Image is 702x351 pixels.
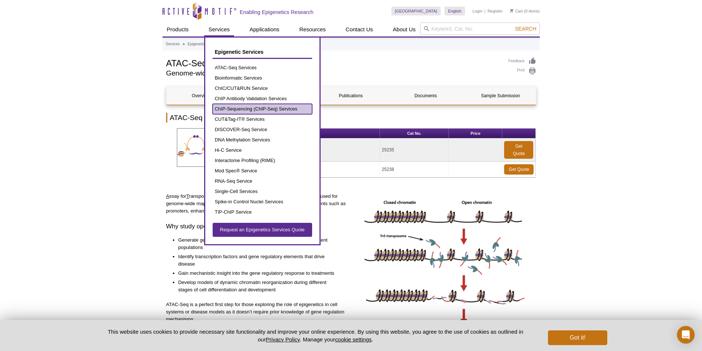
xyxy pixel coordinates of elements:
li: Generate genome-wide open chromatin signatures in different patient populations [178,236,341,251]
li: Develop models of dynamic chromatin reorganization during different stages of cell differentiatio... [178,279,341,294]
p: This website uses cookies to provide necessary site functionality and improve your online experie... [95,328,536,343]
a: RNA-Seq Service [213,176,312,186]
a: Sample Submission [466,87,535,105]
a: Feedback [509,57,536,65]
a: Applications [245,22,284,36]
h2: Genome-wide profiles of open chromatin [166,70,501,77]
a: English [444,7,465,15]
span: Epigenetic Services [215,49,263,55]
p: ATAC-Seq is a perfect first step for those exploring the role of epigenetics in cell systems or d... [166,301,349,323]
a: Products [163,22,193,36]
div: Open Intercom Messenger [677,326,695,344]
a: Get Quote [504,141,533,159]
a: DNA Methylation Services [213,135,312,145]
a: Mod Spec® Service [213,166,312,176]
button: cookie settings [335,336,371,343]
a: ChIP-Sequencing (ChIP-Seq) Services [213,104,312,114]
button: Got it! [548,330,607,345]
a: Single-Cell Services [213,186,312,197]
a: Request an Epigenetics Services Quote [213,223,312,237]
a: Overview [167,87,236,105]
a: TIP-ChIP Service [213,207,312,217]
a: Bioinformatic Services [213,73,312,83]
img: Your Cart [510,9,513,13]
a: ChIC/CUT&RUN Service [213,83,312,94]
h2: Enabling Epigenetics Research [240,9,314,15]
li: Gain mechanistic insight into the gene regulatory response to treatments [178,270,341,277]
a: Epigenetic Services [213,45,312,59]
a: Privacy Policy [266,336,300,343]
h1: ATAC-Seq Service [166,57,501,68]
p: ssay for ransposase ccessible hromatin Sequencing (ATAC-Seq) is used for genome-wide mapping of o... [166,193,349,215]
a: Get Quote [504,164,534,175]
a: Contact Us [341,22,377,36]
a: CUT&Tag-IT® Services [213,114,312,124]
a: Epigenetic Services [188,41,220,48]
th: Cat No. [380,129,449,138]
a: Login [472,8,482,14]
h3: Why study open chromatin? [166,222,349,231]
button: Search [513,25,538,32]
td: 25238 [380,162,449,178]
a: [GEOGRAPHIC_DATA] [391,7,441,15]
a: Resources [295,22,330,36]
a: Register [488,8,503,14]
a: Print [509,67,536,75]
u: A [166,193,170,199]
a: Services [204,22,234,36]
a: ATAC-Seq Services [213,63,312,73]
a: Cart [510,8,523,14]
a: About Us [388,22,420,36]
a: Spike-in Control Nuclei Services [213,197,312,207]
li: » [183,42,185,46]
h2: ATAC-Seq Services Overview [166,113,536,123]
a: Interactome Profiling (RIME) [213,155,312,166]
li: Identify transcription factors and gene regulatory elements that drive disease [178,253,341,268]
li: | [485,7,486,15]
img: ATAC-Seq image [362,193,528,336]
a: ChIP Antibody Validation Services [213,94,312,104]
u: T [186,193,189,199]
a: Hi-C Service [213,145,312,155]
li: (0 items) [510,7,540,15]
th: Price [449,129,502,138]
span: Search [515,26,536,32]
a: Services [166,41,180,48]
input: Keyword, Cat. No. [420,22,540,35]
img: ATAC-SeqServices [177,128,216,167]
a: Publications [316,87,385,105]
td: 25235 [380,138,449,162]
a: DISCOVER-Seq Service [213,124,312,135]
a: Documents [391,87,460,105]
